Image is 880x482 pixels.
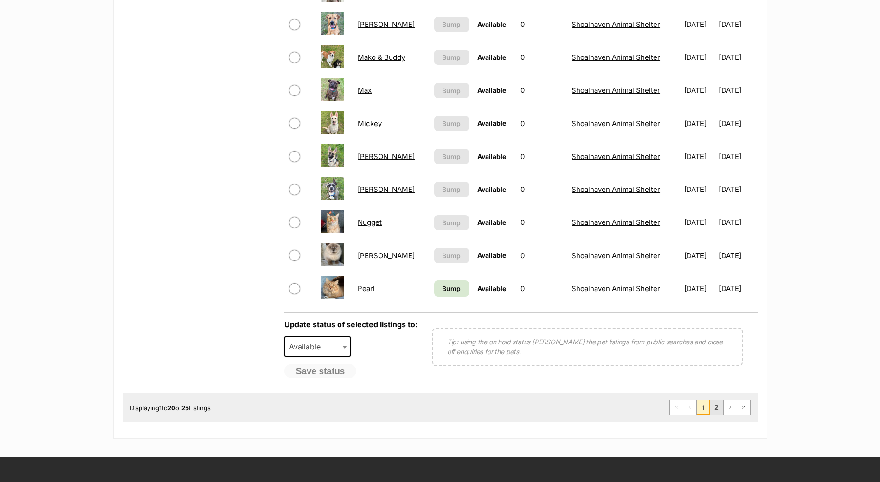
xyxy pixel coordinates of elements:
td: 0 [517,140,567,172]
td: [DATE] [719,240,757,272]
strong: 20 [167,404,175,412]
nav: Pagination [669,400,751,415]
a: Shoalhaven Animal Shelter [572,152,660,161]
strong: 1 [159,404,162,412]
td: 0 [517,173,567,205]
span: Available [477,185,506,193]
a: Page 2 [710,400,723,415]
td: 0 [517,108,567,140]
button: Bump [434,182,469,197]
a: Bump [434,280,469,297]
td: [DATE] [719,108,757,140]
a: [PERSON_NAME] [358,20,415,29]
span: Available [477,285,506,292]
span: Available [477,86,506,94]
span: Bump [442,86,461,95]
button: Bump [434,17,469,32]
td: [DATE] [719,206,757,238]
td: 0 [517,206,567,238]
button: Bump [434,215,469,230]
strong: 25 [181,404,189,412]
span: Available [477,218,506,226]
a: Shoalhaven Animal Shelter [572,119,660,128]
td: [DATE] [719,41,757,73]
span: Available [477,119,506,127]
button: Bump [434,50,469,65]
td: 0 [517,74,567,106]
td: [DATE] [681,140,718,172]
span: Bump [442,152,461,161]
a: Mako & Buddy [358,53,405,62]
a: [PERSON_NAME] [358,185,415,194]
span: Bump [442,251,461,260]
td: [DATE] [681,173,718,205]
a: Shoalhaven Animal Shelter [572,185,660,194]
span: Available [285,340,330,353]
td: [DATE] [681,74,718,106]
button: Bump [434,149,469,164]
td: 0 [517,41,567,73]
span: Bump [442,184,461,194]
td: [DATE] [719,8,757,40]
button: Save status [284,364,357,379]
span: Bump [442,284,461,293]
button: Bump [434,83,469,98]
a: Shoalhaven Animal Shelter [572,86,660,95]
a: Mickey [358,119,382,128]
td: [DATE] [719,74,757,106]
td: [DATE] [681,108,718,140]
td: [DATE] [681,41,718,73]
span: Available [477,53,506,61]
a: [PERSON_NAME] [358,251,415,260]
span: Available [477,152,506,160]
a: Max [358,86,372,95]
td: 0 [517,8,567,40]
span: Available [284,336,351,357]
td: [DATE] [681,273,718,304]
span: First page [670,400,683,415]
td: 0 [517,240,567,272]
span: Bump [442,218,461,228]
span: Bump [442,119,461,128]
span: Displaying to of Listings [130,404,211,412]
a: Shoalhaven Animal Shelter [572,284,660,293]
button: Bump [434,248,469,263]
td: [DATE] [681,206,718,238]
span: Available [477,251,506,259]
a: Shoalhaven Animal Shelter [572,53,660,62]
td: [DATE] [719,140,757,172]
a: Shoalhaven Animal Shelter [572,251,660,260]
a: [PERSON_NAME] [358,152,415,161]
span: Page 1 [697,400,710,415]
label: Update status of selected listings to: [284,320,418,329]
span: Previous page [683,400,696,415]
a: Nugget [358,218,382,227]
a: Last page [737,400,750,415]
td: [DATE] [719,173,757,205]
span: Bump [442,19,461,29]
td: [DATE] [719,273,757,304]
span: Bump [442,52,461,62]
a: Pearl [358,284,375,293]
a: Shoalhaven Animal Shelter [572,20,660,29]
td: 0 [517,273,567,304]
button: Bump [434,116,469,131]
td: [DATE] [681,8,718,40]
span: Available [477,20,506,28]
td: [DATE] [681,240,718,272]
a: Shoalhaven Animal Shelter [572,218,660,227]
a: Next page [724,400,737,415]
p: Tip: using the on hold status [PERSON_NAME] the pet listings from public searches and close off e... [447,337,728,356]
